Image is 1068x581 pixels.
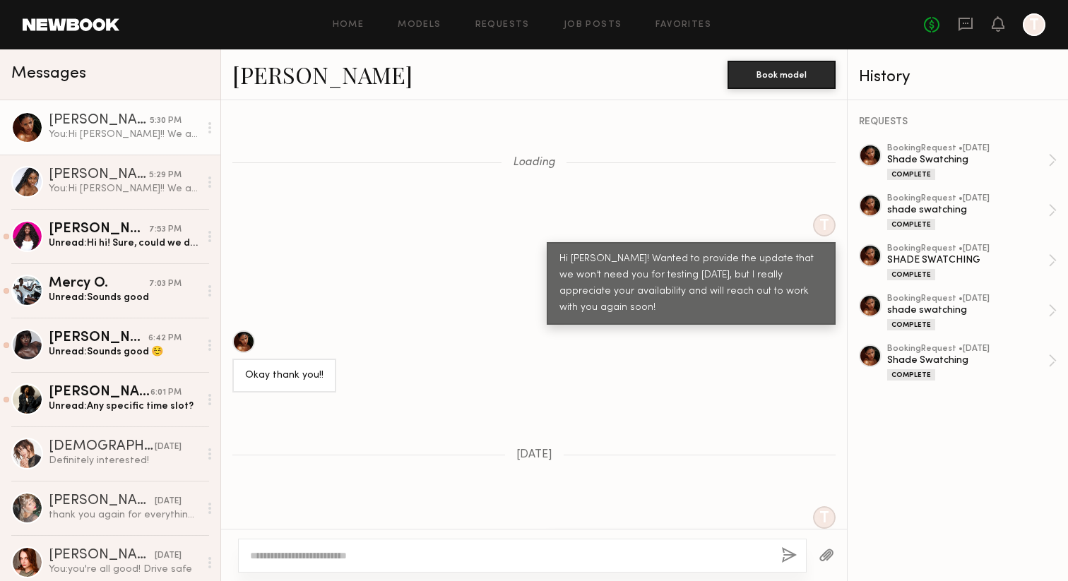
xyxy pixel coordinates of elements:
a: bookingRequest •[DATE]shade swatchingComplete [887,194,1057,230]
div: [PERSON_NAME] [49,494,155,508]
div: 6:42 PM [148,332,182,345]
div: booking Request • [DATE] [887,244,1048,253]
a: Requests [475,20,530,30]
button: Book model [728,61,836,89]
div: [DATE] [155,549,182,563]
div: Complete [887,169,935,180]
div: Complete [887,219,935,230]
div: Shade Swatching [887,354,1048,367]
div: Complete [887,269,935,280]
div: [DATE] [155,441,182,454]
span: Messages [11,66,86,82]
div: 7:53 PM [149,223,182,236]
div: Mercy O. [49,277,149,291]
a: Job Posts [564,20,622,30]
a: bookingRequest •[DATE]Shade SwatchingComplete [887,144,1057,180]
div: You: Hi [PERSON_NAME]!! We are planning a swatch test shoot for [DATE] at our usual location in [... [49,182,199,196]
div: Shade Swatching [887,153,1048,167]
a: T [1023,13,1045,36]
a: bookingRequest •[DATE]Shade SwatchingComplete [887,345,1057,381]
div: 5:29 PM [149,169,182,182]
a: Models [398,20,441,30]
div: 5:30 PM [150,114,182,128]
div: [PERSON_NAME] [49,549,155,563]
span: Loading [513,157,555,169]
div: thank you again for everything! i’m already excited for the next round of product testing 🥳 [49,508,199,522]
div: booking Request • [DATE] [887,345,1048,354]
div: [DATE] [155,495,182,508]
a: [PERSON_NAME] [232,59,413,90]
div: You: you're all good! Drive safe [49,563,199,576]
div: 6:01 PM [150,386,182,400]
div: Complete [887,369,935,381]
a: Book model [728,68,836,80]
div: booking Request • [DATE] [887,144,1048,153]
a: bookingRequest •[DATE]shade swatchingComplete [887,294,1057,330]
div: Unread: Hi hi! Sure, could we do 10:30 or 11am? [49,236,199,250]
div: [PERSON_NAME] [49,168,149,182]
div: Complete [887,319,935,330]
div: [PERSON_NAME] [49,222,149,236]
div: Okay thank you!! [245,368,324,384]
a: Home [333,20,364,30]
div: 7:03 PM [149,277,182,291]
div: [PERSON_NAME] [49,385,150,400]
div: [PERSON_NAME] [49,114,150,128]
div: Unread: Any specific time slot? [49,400,199,413]
div: Unread: Sounds good ☺️ [49,345,199,359]
a: bookingRequest •[DATE]SHADE SWATCHINGComplete [887,244,1057,280]
div: shade swatching [887,304,1048,317]
div: Definitely interested! [49,454,199,467]
span: [DATE] [516,449,552,461]
div: [PERSON_NAME] [49,331,148,345]
div: History [859,69,1057,85]
div: shade swatching [887,203,1048,217]
div: [DEMOGRAPHIC_DATA][PERSON_NAME] [49,440,155,454]
div: booking Request • [DATE] [887,194,1048,203]
a: Favorites [655,20,711,30]
div: REQUESTS [859,117,1057,127]
div: booking Request • [DATE] [887,294,1048,304]
div: Unread: Sounds good [49,291,199,304]
div: You: Hi [PERSON_NAME]!! We are planning a swatch test shoot for [DATE] at our usual location in [... [49,128,199,141]
div: Hi [PERSON_NAME]! Wanted to provide the update that we won’t need you for testing [DATE], but I r... [559,251,823,316]
div: SHADE SWATCHING [887,253,1048,267]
